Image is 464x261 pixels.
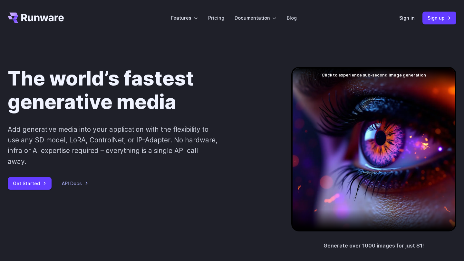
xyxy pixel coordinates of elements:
[62,180,88,187] a: API Docs
[399,14,415,22] a: Sign in
[8,13,64,23] a: Go to /
[287,14,297,22] a: Blog
[171,14,198,22] label: Features
[8,124,218,167] p: Add generative media into your application with the flexibility to use any SD model, LoRA, Contro...
[8,67,271,114] h1: The world’s fastest generative media
[324,242,424,250] p: Generate over 1000 images for just $1!
[208,14,224,22] a: Pricing
[422,12,456,24] a: Sign up
[235,14,276,22] label: Documentation
[8,177,52,190] a: Get Started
